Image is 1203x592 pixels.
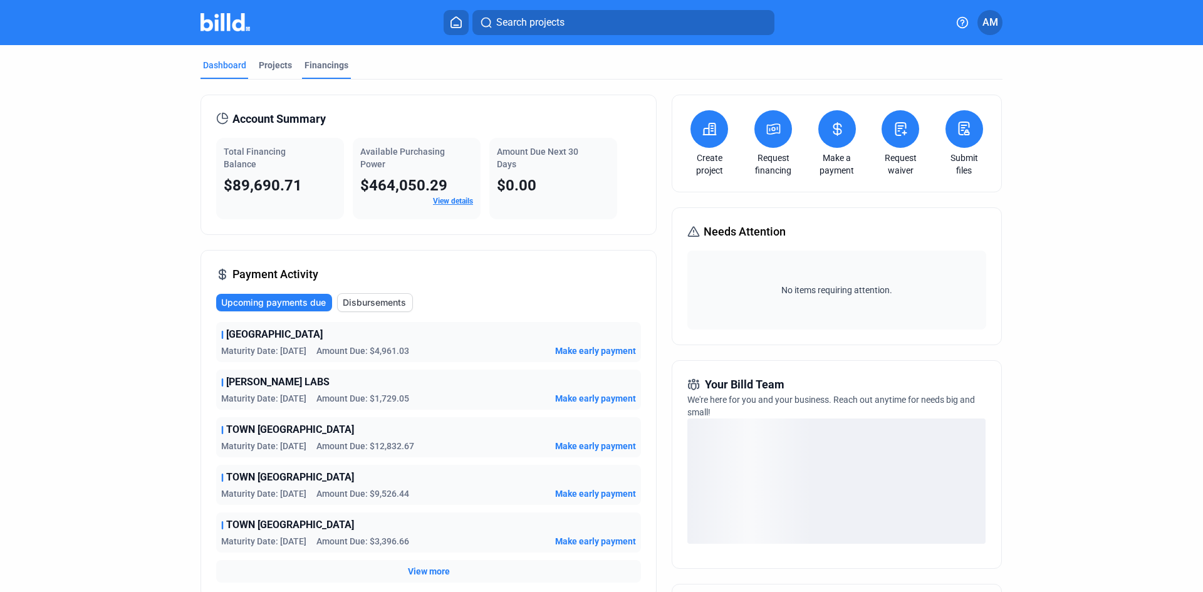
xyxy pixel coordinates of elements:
button: Make early payment [555,440,636,452]
span: TOWN [GEOGRAPHIC_DATA] [226,422,354,437]
button: Search projects [472,10,774,35]
a: Create project [687,152,731,177]
button: Make early payment [555,487,636,500]
span: Needs Attention [704,223,786,241]
span: Maturity Date: [DATE] [221,440,306,452]
span: Search projects [496,15,565,30]
span: Maturity Date: [DATE] [221,345,306,357]
span: TOWN [GEOGRAPHIC_DATA] [226,470,354,485]
span: Amount Due: $12,832.67 [316,440,414,452]
span: No items requiring attention. [692,284,981,296]
button: Disbursements [337,293,413,312]
span: Amount Due: $3,396.66 [316,535,409,548]
span: AM [982,15,998,30]
button: Make early payment [555,345,636,357]
div: Projects [259,59,292,71]
button: Upcoming payments due [216,294,332,311]
span: [GEOGRAPHIC_DATA] [226,327,323,342]
div: Dashboard [203,59,246,71]
button: View more [408,565,450,578]
div: loading [687,418,986,544]
a: Make a payment [815,152,859,177]
a: Submit files [942,152,986,177]
span: TOWN [GEOGRAPHIC_DATA] [226,517,354,532]
span: Maturity Date: [DATE] [221,392,306,405]
span: Account Summary [232,110,326,128]
span: [PERSON_NAME] LABS [226,375,330,390]
span: We're here for you and your business. Reach out anytime for needs big and small! [687,395,975,417]
button: Make early payment [555,535,636,548]
img: Billd Company Logo [200,13,250,31]
span: Upcoming payments due [221,296,326,309]
span: Available Purchasing Power [360,147,445,169]
a: Request waiver [878,152,922,177]
button: Make early payment [555,392,636,405]
span: Amount Due Next 30 Days [497,147,578,169]
span: Your Billd Team [705,376,784,393]
span: Amount Due: $1,729.05 [316,392,409,405]
span: Payment Activity [232,266,318,283]
span: $464,050.29 [360,177,447,194]
span: Maturity Date: [DATE] [221,535,306,548]
div: Financings [305,59,348,71]
span: Total Financing Balance [224,147,286,169]
span: Amount Due: $4,961.03 [316,345,409,357]
span: Maturity Date: [DATE] [221,487,306,500]
span: Disbursements [343,296,406,309]
span: $89,690.71 [224,177,302,194]
a: Request financing [751,152,795,177]
span: $0.00 [497,177,536,194]
button: AM [977,10,1002,35]
a: View details [433,197,473,205]
span: Amount Due: $9,526.44 [316,487,409,500]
